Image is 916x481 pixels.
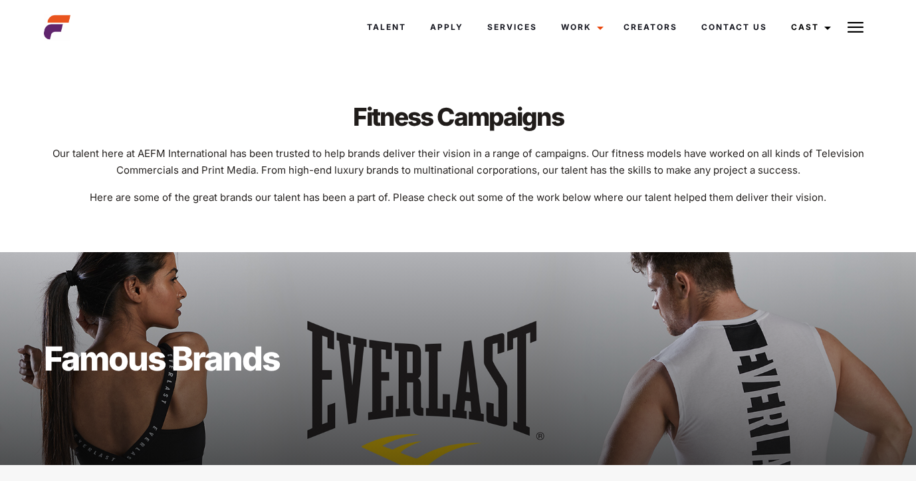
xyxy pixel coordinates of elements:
a: Talent [355,7,418,47]
a: Work [549,7,612,47]
h2: Fitness Campaigns [44,100,872,134]
img: cropped-aefm-brand-fav-22-square.png [44,14,70,41]
span: Here are some of the great brands our talent has been a part of. Please check out some of the wor... [90,191,826,204]
a: Creators [612,7,689,47]
a: Services [475,7,549,47]
a: Cast [779,7,839,47]
a: Contact Us [689,7,779,47]
span: Our talent here at AEFM International has been trusted to help brands deliver their vision in a r... [53,147,864,176]
a: Apply [418,7,475,47]
h1: Famous Brands [44,339,872,379]
img: Burger icon [848,19,863,35]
